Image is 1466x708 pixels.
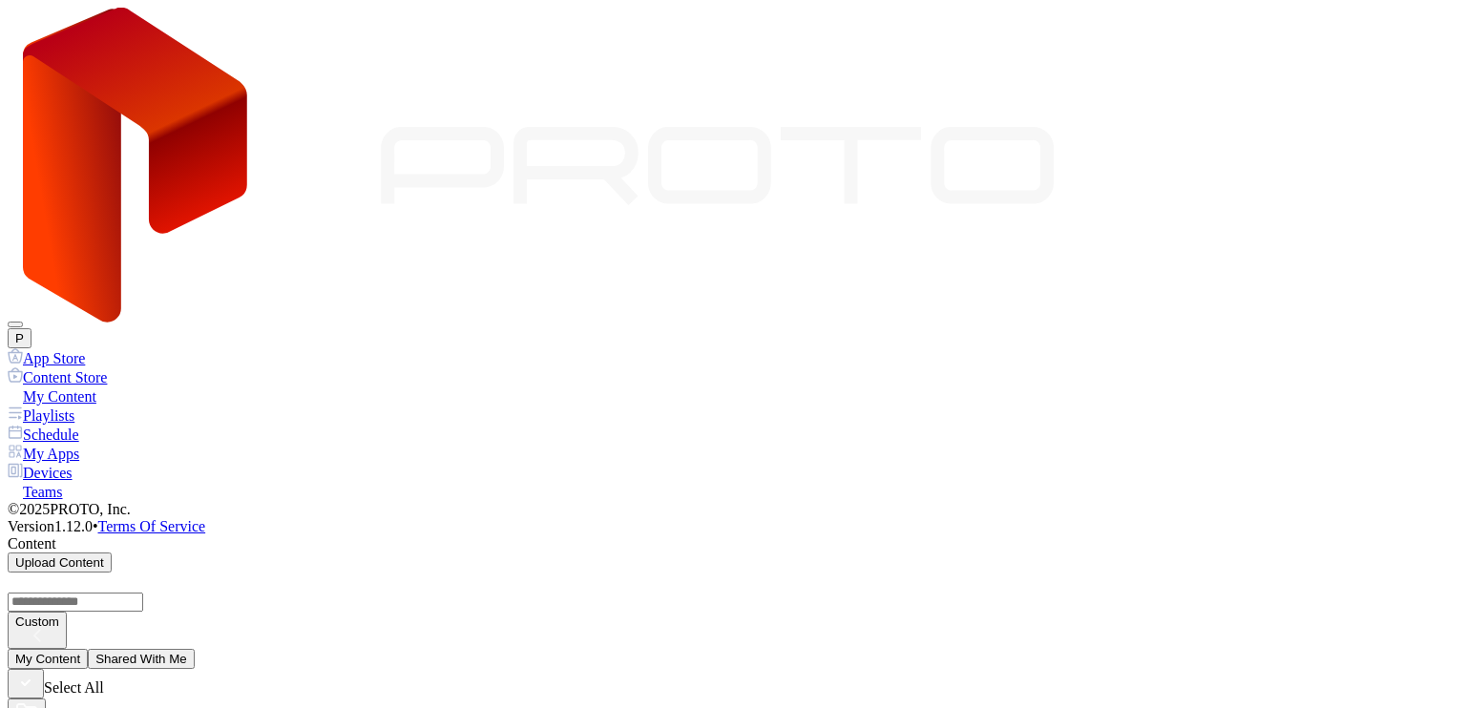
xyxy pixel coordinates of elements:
button: Custom [8,612,67,649]
span: Select All [44,679,104,696]
a: Playlists [8,406,1458,425]
a: My Content [8,386,1458,406]
a: Devices [8,463,1458,482]
button: P [8,328,31,348]
button: Shared With Me [88,649,195,669]
button: Upload Content [8,552,112,573]
div: Upload Content [15,555,104,570]
a: Schedule [8,425,1458,444]
div: © 2025 PROTO, Inc. [8,501,1458,518]
a: Content Store [8,367,1458,386]
a: Teams [8,482,1458,501]
div: Custom [15,614,59,629]
span: Version 1.12.0 • [8,518,98,534]
div: Content [8,535,1458,552]
button: My Content [8,649,88,669]
a: My Apps [8,444,1458,463]
a: App Store [8,348,1458,367]
a: Terms Of Service [98,518,206,534]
